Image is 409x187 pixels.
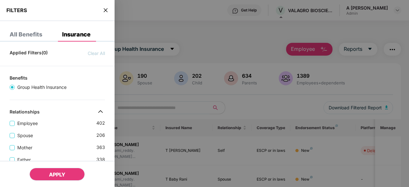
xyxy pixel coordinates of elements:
[96,144,105,151] span: 363
[96,132,105,139] span: 206
[29,168,85,181] button: APPLY
[15,156,33,163] span: Father
[6,7,27,13] span: FILTERS
[88,50,105,57] span: Clear All
[15,132,36,139] span: Spouse
[103,7,108,13] span: close
[15,144,35,151] span: Mother
[96,156,105,163] span: 338
[62,31,91,38] div: Insurance
[15,84,69,91] span: Group Health Insurance
[10,109,40,117] div: Relationships
[10,50,48,57] span: Applied Filters(0)
[96,120,105,127] span: 402
[49,171,65,178] span: APPLY
[15,120,40,127] span: Employee
[10,31,42,38] div: All Benefits
[95,106,106,117] img: svg+xml;base64,PHN2ZyB4bWxucz0iaHR0cDovL3d3dy53My5vcmcvMjAwMC9zdmciIHdpZHRoPSIzMiIgaGVpZ2h0PSIzMi...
